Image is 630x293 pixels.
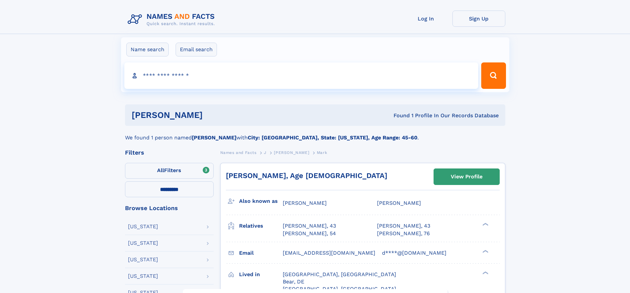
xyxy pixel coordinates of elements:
[264,148,267,157] a: J
[481,249,489,253] div: ❯
[239,196,283,207] h3: Also known as
[399,11,452,27] a: Log In
[128,274,158,279] div: [US_STATE]
[132,111,298,119] h1: [PERSON_NAME]
[481,271,489,275] div: ❯
[128,257,158,262] div: [US_STATE]
[128,224,158,229] div: [US_STATE]
[377,222,430,230] a: [PERSON_NAME], 43
[298,112,499,119] div: Found 1 Profile In Our Records Database
[283,230,336,237] a: [PERSON_NAME], 54
[283,200,327,206] span: [PERSON_NAME]
[157,167,164,173] span: All
[264,150,267,155] span: J
[481,222,489,227] div: ❯
[125,150,214,156] div: Filters
[125,11,220,28] img: Logo Names and Facts
[239,220,283,232] h3: Relatives
[283,250,375,256] span: [EMAIL_ADDRESS][DOMAIN_NAME]
[124,62,479,89] input: search input
[481,62,506,89] button: Search Button
[451,169,483,184] div: View Profile
[274,148,309,157] a: [PERSON_NAME]
[283,222,336,230] a: [PERSON_NAME], 43
[274,150,309,155] span: [PERSON_NAME]
[452,11,505,27] a: Sign Up
[283,278,304,285] span: Bear, DE
[176,43,217,56] label: Email search
[283,286,396,292] span: [GEOGRAPHIC_DATA], [GEOGRAPHIC_DATA]
[192,134,236,141] b: [PERSON_NAME]
[220,148,257,157] a: Names and Facts
[125,205,214,211] div: Browse Locations
[248,134,417,141] b: City: [GEOGRAPHIC_DATA], State: [US_STATE], Age Range: 45-60
[226,171,387,180] a: [PERSON_NAME], Age [DEMOGRAPHIC_DATA]
[377,230,430,237] a: [PERSON_NAME], 76
[239,269,283,280] h3: Lived in
[283,271,396,277] span: [GEOGRAPHIC_DATA], [GEOGRAPHIC_DATA]
[317,150,327,155] span: Mark
[126,43,169,56] label: Name search
[377,200,421,206] span: [PERSON_NAME]
[125,163,214,179] label: Filters
[434,169,499,185] a: View Profile
[128,240,158,246] div: [US_STATE]
[125,126,505,142] div: We found 1 person named with .
[239,247,283,259] h3: Email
